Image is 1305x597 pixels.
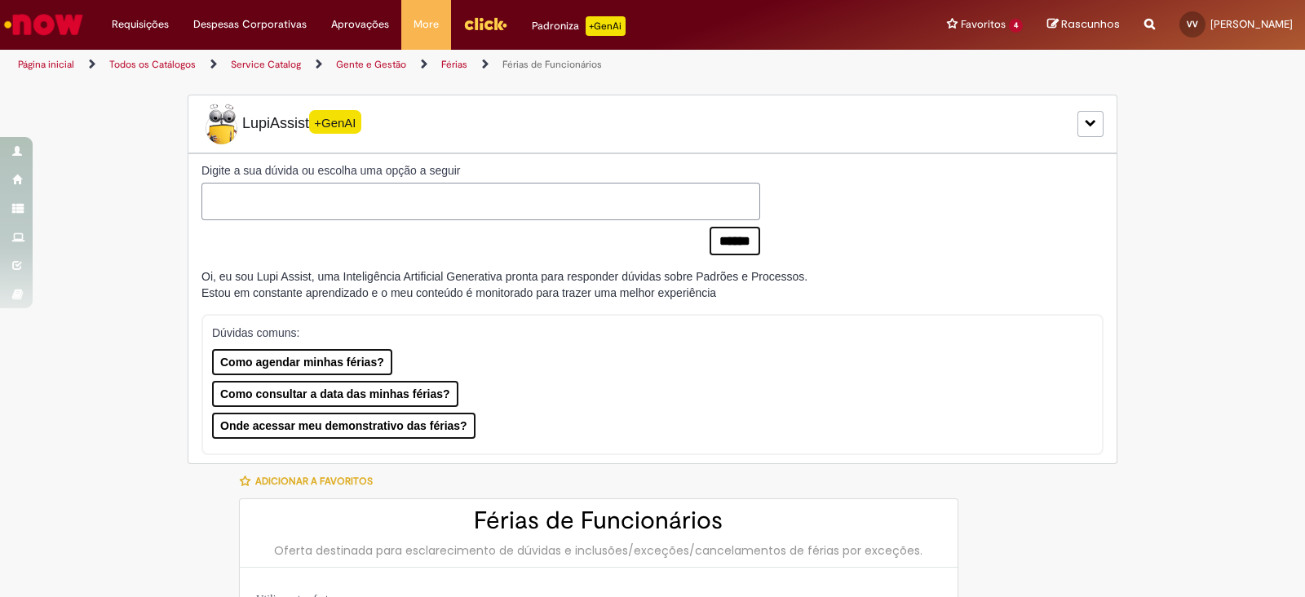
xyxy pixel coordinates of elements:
a: Rascunhos [1047,17,1120,33]
span: LupiAssist [201,104,361,144]
a: Gente e Gestão [336,58,406,71]
label: Digite a sua dúvida ou escolha uma opção a seguir [201,162,760,179]
span: Favoritos [961,16,1006,33]
p: +GenAi [586,16,626,36]
div: Oi, eu sou Lupi Assist, uma Inteligência Artificial Generativa pronta para responder dúvidas sobr... [201,268,807,301]
button: Como agendar minhas férias? [212,349,392,375]
img: click_logo_yellow_360x200.png [463,11,507,36]
span: Adicionar a Favoritos [255,475,373,488]
a: Férias de Funcionários [502,58,602,71]
a: Service Catalog [231,58,301,71]
div: Oferta destinada para esclarecimento de dúvidas e inclusões/exceções/cancelamentos de férias por ... [256,542,941,559]
span: +GenAI [309,110,361,134]
div: LupiLupiAssist+GenAI [188,95,1117,153]
span: 4 [1009,19,1023,33]
span: More [414,16,439,33]
button: Adicionar a Favoritos [239,464,382,498]
span: Requisições [112,16,169,33]
ul: Trilhas de página [12,50,858,80]
span: [PERSON_NAME] [1210,17,1293,31]
img: ServiceNow [2,8,86,41]
button: Como consultar a data das minhas férias? [212,381,458,407]
span: Rascunhos [1061,16,1120,32]
img: Lupi [201,104,242,144]
button: Onde acessar meu demonstrativo das férias? [212,413,476,439]
h2: Férias de Funcionários [256,507,941,534]
a: Página inicial [18,58,74,71]
a: Férias [441,58,467,71]
div: Padroniza [532,16,626,36]
a: Todos os Catálogos [109,58,196,71]
span: VV [1187,19,1198,29]
span: Despesas Corporativas [193,16,307,33]
p: Dúvidas comuns: [212,325,1076,341]
span: Aprovações [331,16,389,33]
